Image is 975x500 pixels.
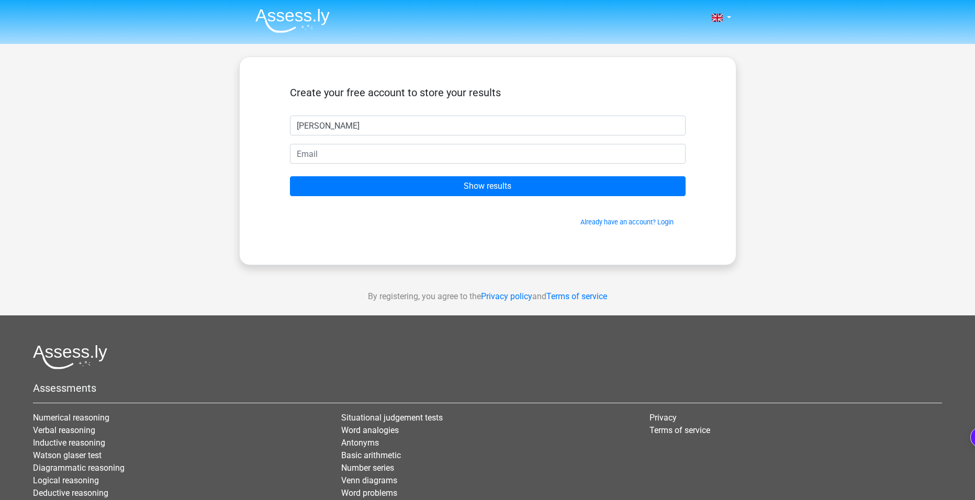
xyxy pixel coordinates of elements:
[341,475,397,485] a: Venn diagrams
[341,488,397,498] a: Word problems
[341,450,401,460] a: Basic arithmetic
[341,425,399,435] a: Word analogies
[33,488,108,498] a: Deductive reasoning
[33,438,105,448] a: Inductive reasoning
[33,413,109,423] a: Numerical reasoning
[649,425,710,435] a: Terms of service
[33,463,125,473] a: Diagrammatic reasoning
[33,425,95,435] a: Verbal reasoning
[341,438,379,448] a: Antonyms
[546,291,607,301] a: Terms of service
[580,218,674,226] a: Already have an account? Login
[481,291,532,301] a: Privacy policy
[33,345,107,369] img: Assessly logo
[290,116,686,135] input: First name
[33,450,102,460] a: Watson glaser test
[290,144,686,164] input: Email
[341,463,394,473] a: Number series
[255,8,330,33] img: Assessly
[33,382,942,394] h5: Assessments
[341,413,443,423] a: Situational judgement tests
[290,86,686,99] h5: Create your free account to store your results
[649,413,677,423] a: Privacy
[33,475,99,485] a: Logical reasoning
[290,176,686,196] input: Show results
